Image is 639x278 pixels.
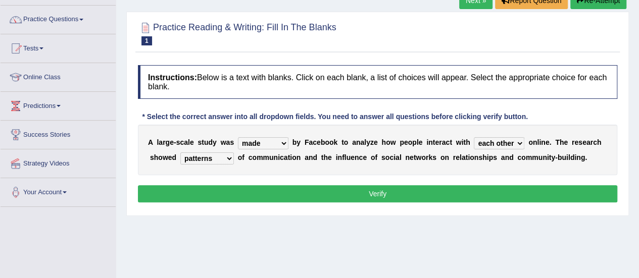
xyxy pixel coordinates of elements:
b: b [292,138,297,146]
b: i [468,153,470,161]
b: s [578,138,582,146]
b: t [549,153,552,161]
b: a [184,138,188,146]
div: * Select the correct answer into all dropdown fields. You need to answer all questions before cli... [138,112,532,122]
a: Online Class [1,63,116,88]
b: i [394,153,396,161]
b: c [389,153,394,161]
b: y [297,138,301,146]
b: e [328,153,332,161]
b: i [336,153,338,161]
b: a [501,153,505,161]
b: i [547,153,549,161]
b: d [172,153,177,161]
b: e [582,138,586,146]
b: i [290,153,292,161]
b: t [321,153,324,161]
b: o [238,153,242,161]
b: o [292,153,297,161]
b: n [474,153,479,161]
b: k [428,153,432,161]
b: o [528,138,533,146]
b: d [208,138,213,146]
b: t [341,138,344,146]
a: Predictions [1,92,116,117]
b: e [190,138,194,146]
b: o [386,138,390,146]
b: s [478,153,482,161]
b: p [488,153,493,161]
b: l [460,153,462,161]
b: e [419,138,423,146]
b: a [462,153,466,161]
b: n [337,153,342,161]
b: y [213,138,217,146]
b: t [466,153,468,161]
b: o [521,153,526,161]
b: b [321,138,325,146]
b: F [305,138,309,146]
b: e [404,138,408,146]
b: e [435,138,439,146]
b: h [323,153,328,161]
b: o [421,153,426,161]
b: s [493,153,497,161]
b: - [555,153,558,161]
b: f [242,153,244,161]
a: Practice Questions [1,6,116,31]
b: m [532,153,538,161]
b: s [432,153,436,161]
b: T [555,138,560,146]
b: g [166,138,170,146]
b: t [450,138,452,146]
b: n [297,153,301,161]
b: z [370,138,374,146]
b: e [564,138,568,146]
b: w [163,153,168,161]
b: f [375,153,377,161]
b: o [470,153,474,161]
b: a [309,138,313,146]
b: d [509,153,514,161]
b: h [560,138,564,146]
b: e [546,138,550,146]
b: c [517,153,521,161]
b: r [163,138,165,146]
b: n [273,153,278,161]
b: Instructions: [148,73,197,82]
h2: Practice Reading & Writing: Fill In The Blanks [138,20,336,45]
b: d [570,153,575,161]
b: p [412,138,417,146]
b: o [325,138,329,146]
b: n [309,153,313,161]
b: o [371,153,375,161]
b: e [410,153,414,161]
b: - [174,138,176,146]
b: n [505,153,509,161]
b: c [359,153,363,161]
b: o [344,138,349,146]
b: w [390,138,396,146]
b: e [456,153,460,161]
b: w [221,138,226,146]
b: r [453,153,456,161]
b: m [526,153,532,161]
b: . [585,153,587,161]
b: h [154,153,159,161]
b: k [333,138,337,146]
a: Tests [1,34,116,60]
b: n [541,138,546,146]
b: i [574,153,576,161]
b: i [426,138,428,146]
b: l [345,153,347,161]
b: u [538,153,543,161]
b: b [558,153,562,161]
b: a [284,153,288,161]
b: n [543,153,547,161]
b: t [463,138,466,146]
b: t [288,153,290,161]
b: t [414,153,416,161]
b: n [576,153,581,161]
b: l [568,153,570,161]
b: a [305,153,309,161]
